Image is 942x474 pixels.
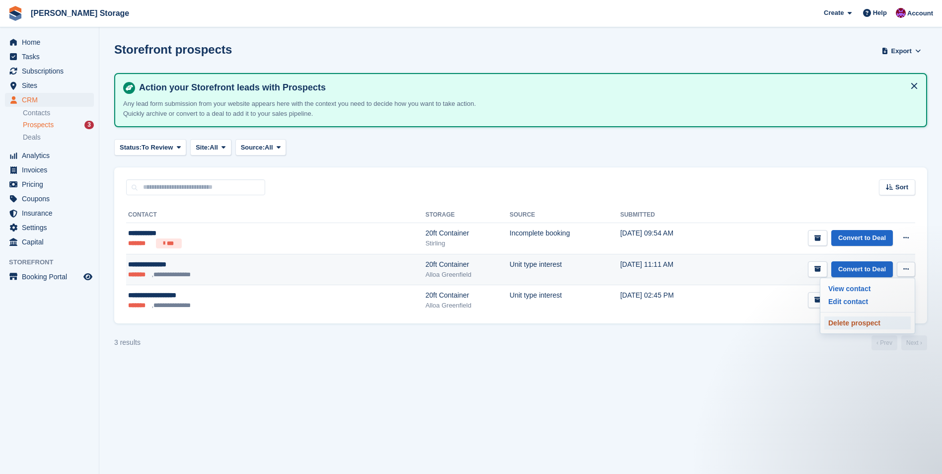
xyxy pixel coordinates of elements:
[620,285,719,316] td: [DATE] 02:45 PM
[5,177,94,191] a: menu
[114,337,141,348] div: 3 results
[22,93,81,107] span: CRM
[265,143,273,153] span: All
[22,235,81,249] span: Capital
[23,132,94,143] a: Deals
[509,207,620,223] th: Source
[895,182,908,192] span: Sort
[22,177,81,191] span: Pricing
[8,6,23,21] img: stora-icon-8386f47178a22dfd0bd8f6a31ec36ba5ce8667c1dd55bd0f319d3a0aa187defe.svg
[426,207,510,223] th: Storage
[22,149,81,162] span: Analytics
[23,108,94,118] a: Contacts
[9,257,99,267] span: Storefront
[5,235,94,249] a: menu
[891,46,912,56] span: Export
[426,228,510,238] div: 20ft Container
[831,230,893,246] a: Convert to Deal
[620,207,719,223] th: Submitted
[426,290,510,301] div: 20ft Container
[5,221,94,235] a: menu
[114,139,186,156] button: Status: To Review
[824,282,911,295] a: View contact
[190,139,231,156] button: Site: All
[426,301,510,311] div: Alloa Greenfield
[871,335,897,350] a: Previous
[426,238,510,248] div: Stirling
[870,335,929,350] nav: Page
[23,120,94,130] a: Prospects 3
[22,192,81,206] span: Coupons
[23,133,41,142] span: Deals
[22,221,81,235] span: Settings
[5,206,94,220] a: menu
[22,163,81,177] span: Invoices
[896,8,906,18] img: Audra Whitelaw
[235,139,287,156] button: Source: All
[831,261,893,278] a: Convert to Deal
[123,99,496,118] p: Any lead form submission from your website appears here with the context you need to decide how y...
[907,8,933,18] span: Account
[27,5,133,21] a: [PERSON_NAME] Storage
[142,143,173,153] span: To Review
[22,35,81,49] span: Home
[22,270,81,284] span: Booking Portal
[901,335,927,350] a: Next
[824,295,911,308] a: Edit contact
[5,192,94,206] a: menu
[23,120,54,130] span: Prospects
[509,285,620,316] td: Unit type interest
[135,82,918,93] h4: Action your Storefront leads with Prospects
[5,93,94,107] a: menu
[196,143,210,153] span: Site:
[824,316,911,329] a: Delete prospect
[426,259,510,270] div: 20ft Container
[5,50,94,64] a: menu
[22,206,81,220] span: Insurance
[22,50,81,64] span: Tasks
[620,254,719,285] td: [DATE] 11:11 AM
[241,143,265,153] span: Source:
[873,8,887,18] span: Help
[879,43,923,59] button: Export
[5,149,94,162] a: menu
[5,79,94,92] a: menu
[509,254,620,285] td: Unit type interest
[824,8,844,18] span: Create
[426,270,510,280] div: Alloa Greenfield
[5,64,94,78] a: menu
[509,223,620,254] td: Incomplete booking
[5,163,94,177] a: menu
[82,271,94,283] a: Preview store
[22,64,81,78] span: Subscriptions
[210,143,218,153] span: All
[84,121,94,129] div: 3
[114,43,232,56] h1: Storefront prospects
[620,223,719,254] td: [DATE] 09:54 AM
[120,143,142,153] span: Status:
[22,79,81,92] span: Sites
[5,270,94,284] a: menu
[5,35,94,49] a: menu
[126,207,426,223] th: Contact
